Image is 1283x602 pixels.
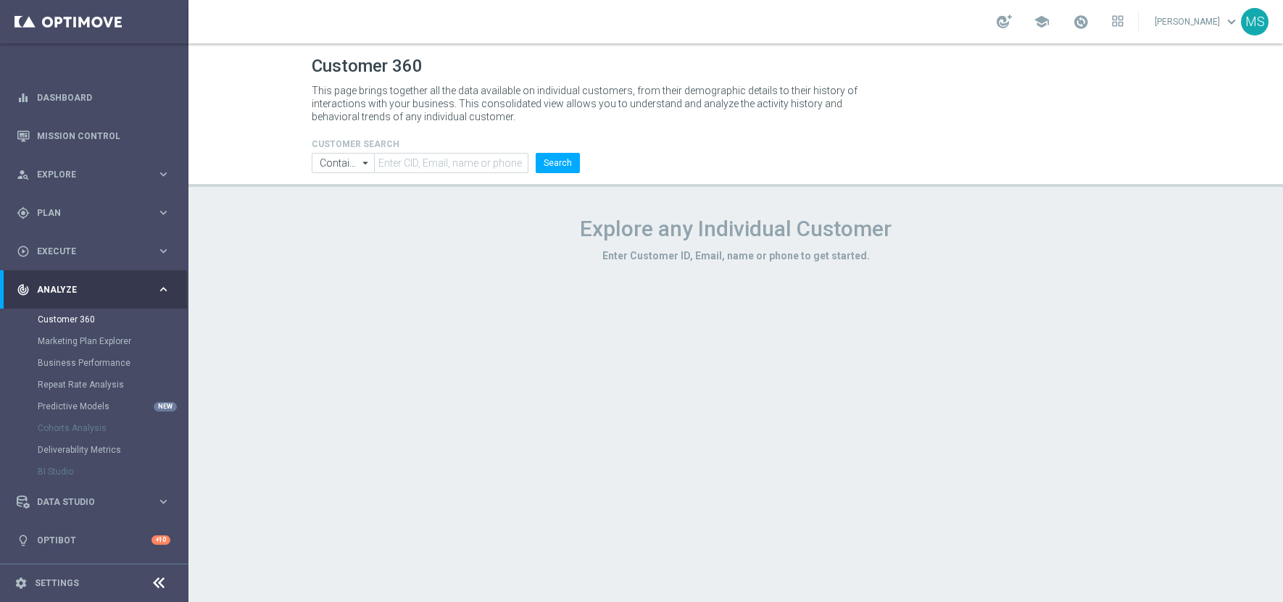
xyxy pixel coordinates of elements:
button: gps_fixed Plan keyboard_arrow_right [16,207,171,219]
div: Analyze [17,283,157,296]
span: Analyze [37,285,157,294]
i: settings [14,577,28,590]
i: equalizer [17,91,30,104]
input: Enter CID, Email, name or phone [374,153,528,173]
span: keyboard_arrow_down [1224,14,1240,30]
h1: Customer 360 [312,56,1160,77]
i: keyboard_arrow_right [157,206,170,220]
div: Marketing Plan Explorer [38,330,187,352]
div: Plan [17,206,157,220]
h3: Enter Customer ID, Email, name or phone to get started. [312,249,1160,262]
a: [PERSON_NAME]keyboard_arrow_down [1153,11,1241,33]
h4: CUSTOMER SEARCH [312,139,580,149]
p: This page brings together all the data available on individual customers, from their demographic ... [312,84,870,123]
div: BI Studio [38,461,187,482]
a: Settings [35,579,79,588]
button: lightbulb Optibot +10 [16,535,171,546]
button: Data Studio keyboard_arrow_right [16,496,171,508]
i: keyboard_arrow_right [157,244,170,258]
i: track_changes [17,283,30,296]
div: MS [1241,8,1269,35]
a: Deliverability Metrics [38,444,151,456]
div: Dashboard [17,78,170,117]
div: Deliverability Metrics [38,439,187,461]
span: Data Studio [37,498,157,506]
button: person_search Explore keyboard_arrow_right [16,169,171,180]
i: keyboard_arrow_right [157,495,170,509]
div: Repeat Rate Analysis [38,374,187,396]
div: +10 [151,535,170,545]
div: Predictive Models [38,396,187,417]
div: Data Studio [17,496,157,509]
button: Mission Control [16,130,171,142]
div: Optibot [17,521,170,559]
div: Mission Control [17,117,170,155]
div: Cohorts Analysis [38,417,187,439]
span: Explore [37,170,157,179]
button: track_changes Analyze keyboard_arrow_right [16,284,171,296]
div: Customer 360 [38,309,187,330]
i: play_circle_outline [17,245,30,258]
div: Execute [17,245,157,258]
span: school [1034,14,1050,30]
div: Explore [17,168,157,181]
span: Execute [37,247,157,256]
a: Mission Control [37,117,170,155]
i: gps_fixed [17,206,30,220]
a: Predictive Models [38,401,151,412]
input: Contains [312,153,374,173]
button: Search [536,153,580,173]
a: Dashboard [37,78,170,117]
button: equalizer Dashboard [16,92,171,104]
span: Plan [37,209,157,217]
div: NEW [154,402,177,411]
a: Marketing Plan Explorer [38,335,151,347]
i: person_search [17,168,30,181]
a: Optibot [37,521,151,559]
i: arrow_drop_down [359,154,373,172]
h1: Explore any Individual Customer [312,216,1160,242]
i: keyboard_arrow_right [157,283,170,296]
a: Business Performance [38,357,151,369]
a: Customer 360 [38,314,151,325]
i: lightbulb [17,534,30,547]
button: play_circle_outline Execute keyboard_arrow_right [16,246,171,257]
i: keyboard_arrow_right [157,167,170,181]
a: Repeat Rate Analysis [38,379,151,390]
div: Business Performance [38,352,187,374]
